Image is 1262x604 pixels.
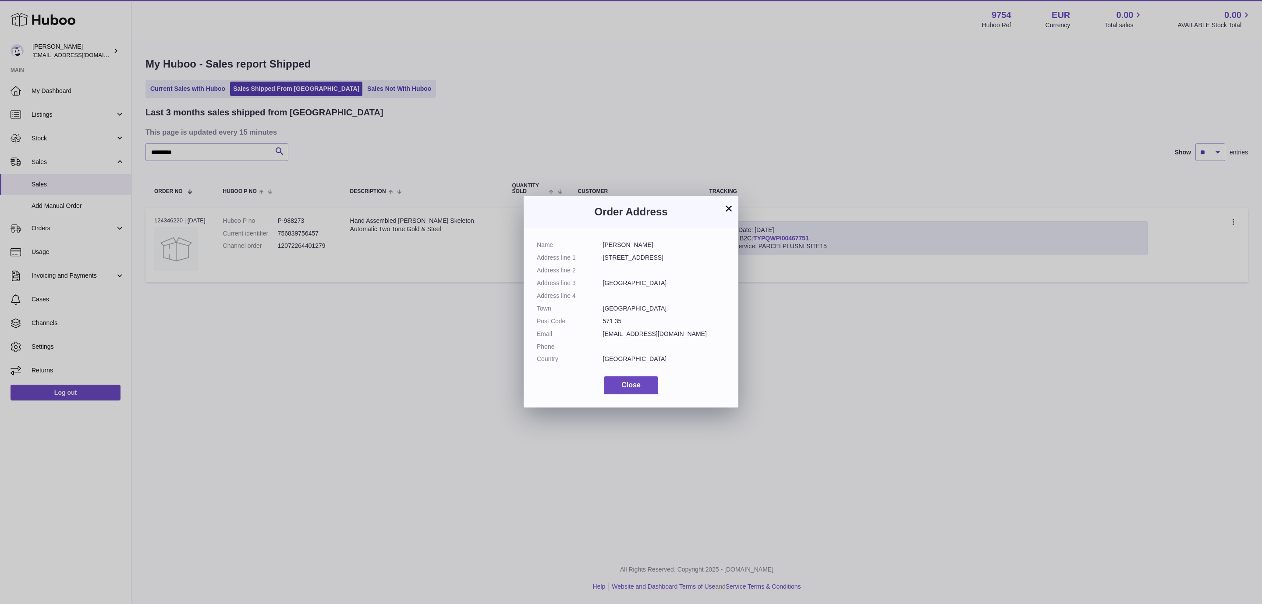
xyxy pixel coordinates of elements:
[537,304,603,313] dt: Town
[537,254,603,262] dt: Address line 1
[603,304,726,313] dd: [GEOGRAPHIC_DATA]
[621,381,641,389] span: Close
[537,343,603,351] dt: Phone
[603,355,726,363] dd: [GEOGRAPHIC_DATA]
[537,317,603,325] dt: Post Code
[537,241,603,249] dt: Name
[603,241,726,249] dd: [PERSON_NAME]
[603,330,726,338] dd: [EMAIL_ADDRESS][DOMAIN_NAME]
[537,279,603,287] dt: Address line 3
[723,203,734,214] button: ×
[604,376,658,394] button: Close
[603,279,726,287] dd: [GEOGRAPHIC_DATA]
[537,330,603,338] dt: Email
[537,292,603,300] dt: Address line 4
[537,355,603,363] dt: Country
[537,205,725,219] h3: Order Address
[603,317,726,325] dd: 571 35
[603,254,726,262] dd: [STREET_ADDRESS]
[537,266,603,275] dt: Address line 2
